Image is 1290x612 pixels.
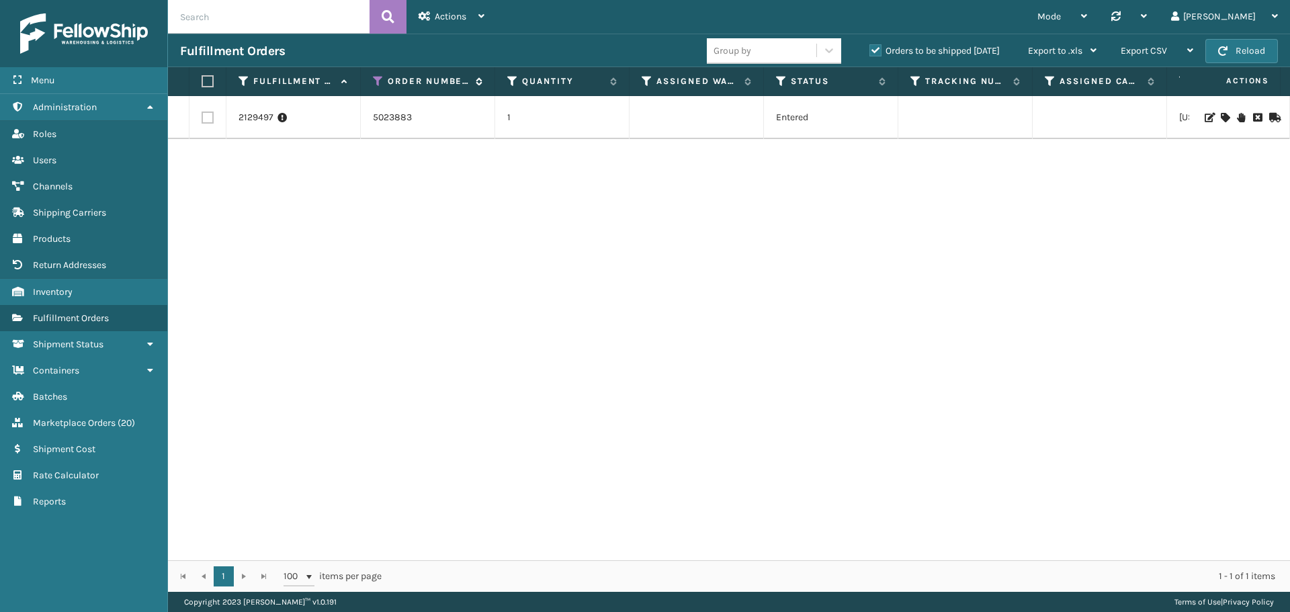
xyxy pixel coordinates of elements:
span: Shipping Carriers [33,207,106,218]
a: 1 [214,566,234,586]
a: Privacy Policy [1223,597,1274,607]
label: Tracking Number [925,75,1006,87]
div: | [1174,592,1274,612]
span: Mode [1037,11,1061,22]
label: Assigned Carrier Service [1060,75,1141,87]
span: Channels [33,181,73,192]
div: 1 - 1 of 1 items [400,570,1275,583]
span: Containers [33,365,79,376]
span: Shipment Cost [33,443,95,455]
span: items per page [284,566,382,586]
i: Request to Be Cancelled [1253,113,1261,122]
div: Group by [714,44,751,58]
a: 2129497 [239,111,273,124]
label: Quantity [522,75,603,87]
label: Orders to be shipped [DATE] [869,45,1000,56]
i: Edit [1205,113,1213,122]
button: Reload [1205,39,1278,63]
td: Entered [764,96,898,139]
span: Administration [33,101,97,113]
span: Roles [33,128,56,140]
td: 1 [495,96,630,139]
span: Export CSV [1121,45,1167,56]
label: Fulfillment Order Id [253,75,335,87]
span: Users [33,155,56,166]
img: logo [20,13,148,54]
span: Reports [33,496,66,507]
span: Fulfillment Orders [33,312,109,324]
i: On Hold [1237,113,1245,122]
h3: Fulfillment Orders [180,43,285,59]
label: Status [791,75,872,87]
span: Export to .xls [1028,45,1082,56]
span: Products [33,233,71,245]
span: Actions [435,11,466,22]
label: Order Number [388,75,469,87]
span: Inventory [33,286,73,298]
i: Assign Carrier and Warehouse [1221,113,1229,122]
span: Return Addresses [33,259,106,271]
p: Copyright 2023 [PERSON_NAME]™ v 1.0.191 [184,592,337,612]
span: Rate Calculator [33,470,99,481]
span: Batches [33,391,67,402]
span: Marketplace Orders [33,417,116,429]
span: Shipment Status [33,339,103,350]
span: 100 [284,570,304,583]
span: Actions [1184,70,1277,92]
label: Assigned Warehouse [656,75,738,87]
span: Menu [31,75,54,86]
i: Mark as Shipped [1269,113,1277,122]
a: Terms of Use [1174,597,1221,607]
a: 5023883 [373,111,412,124]
span: ( 20 ) [118,417,135,429]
